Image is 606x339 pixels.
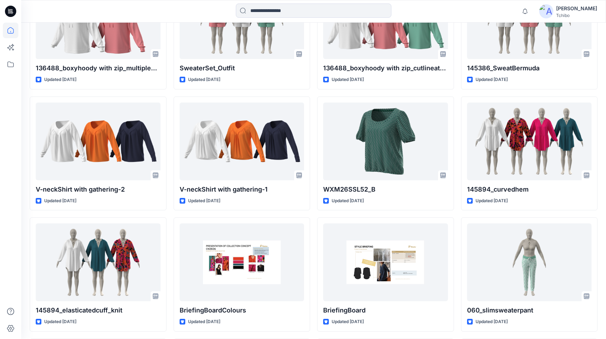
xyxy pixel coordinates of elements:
p: 145894_curvedhem [467,185,592,194]
div: [PERSON_NAME] [556,4,597,13]
a: 145894_elasticatedcuff_knit [36,223,161,301]
p: 136488_boxyhoody with zip_cutlineatsleeve [323,63,448,73]
a: WXM26SSL52_B [323,103,448,180]
a: 145894_curvedhem [467,103,592,180]
a: BriefingBoard [323,223,448,301]
a: V-neckShirt with gathering-1 [180,103,304,180]
p: V-neckShirt with gathering-2 [36,185,161,194]
p: BriefingBoardColours [180,305,304,315]
p: WXM26SSL52_B [323,185,448,194]
p: Updated [DATE] [332,318,364,326]
p: Updated [DATE] [188,318,220,326]
p: Updated [DATE] [44,197,76,205]
p: 145386_SweatBermuda [467,63,592,73]
p: Updated [DATE] [44,76,76,83]
a: BriefingBoardColours [180,223,304,301]
a: V-neckShirt with gathering-2 [36,103,161,180]
p: SweaterSet_Outfit [180,63,304,73]
p: Updated [DATE] [476,318,508,326]
p: 136488_boxyhoody with zip_multiplecutlines [36,63,161,73]
a: 060_slimsweaterpant [467,223,592,301]
p: BriefingBoard [323,305,448,315]
p: 145894_elasticatedcuff_knit [36,305,161,315]
p: Updated [DATE] [332,76,364,83]
p: Updated [DATE] [44,318,76,326]
p: Updated [DATE] [188,76,220,83]
p: Updated [DATE] [476,76,508,83]
img: avatar [539,4,553,18]
p: Updated [DATE] [476,197,508,205]
p: V-neckShirt with gathering-1 [180,185,304,194]
p: 060_slimsweaterpant [467,305,592,315]
div: Tchibo [556,13,597,18]
p: Updated [DATE] [188,197,220,205]
p: Updated [DATE] [332,197,364,205]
